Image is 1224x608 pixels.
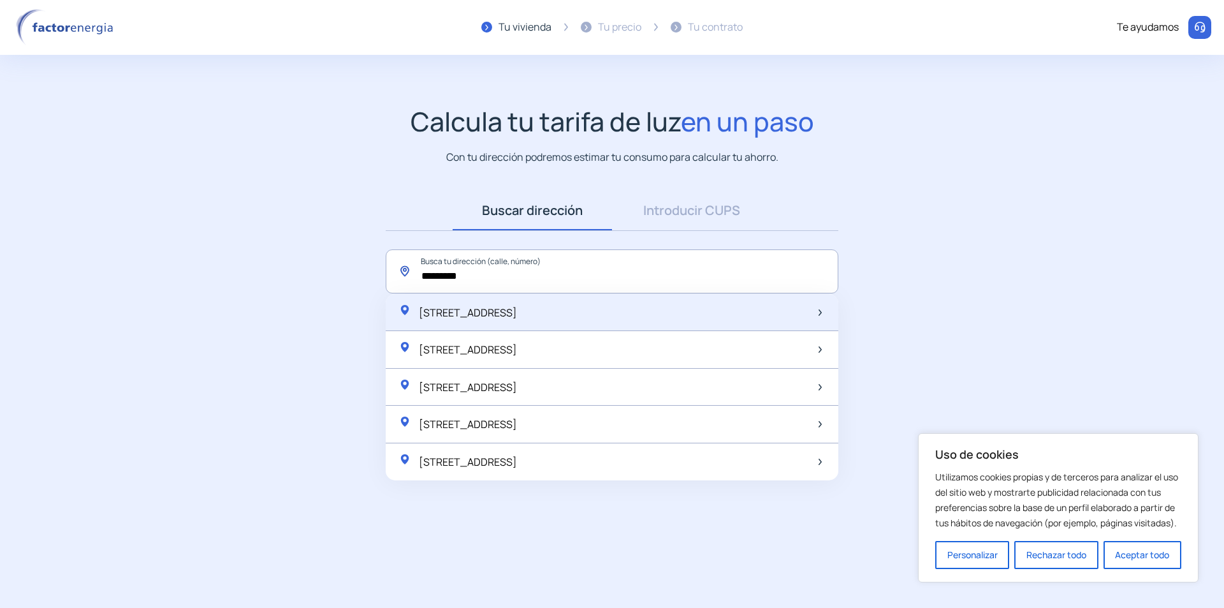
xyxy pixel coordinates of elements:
p: Utilizamos cookies propias y de terceros para analizar el uso del sitio web y mostrarte publicida... [935,470,1181,531]
img: arrow-next-item.svg [819,459,822,465]
p: Uso de cookies [935,447,1181,462]
img: location-pin-green.svg [398,378,411,391]
img: location-pin-green.svg [398,304,411,316]
img: arrow-next-item.svg [819,346,822,353]
img: arrow-next-item.svg [819,421,822,427]
img: location-pin-green.svg [398,415,411,428]
div: Te ayudamos [1117,19,1179,36]
img: logo factor [13,9,121,46]
span: [STREET_ADDRESS] [419,306,517,320]
span: [STREET_ADDRESS] [419,455,517,469]
p: Con tu dirección podremos estimar tu consumo para calcular tu ahorro. [446,149,778,165]
div: Tu contrato [688,19,743,36]
a: Introducir CUPS [612,191,771,230]
h1: Calcula tu tarifa de luz [411,106,814,137]
img: location-pin-green.svg [398,453,411,466]
div: Tu vivienda [499,19,551,36]
span: [STREET_ADDRESS] [419,380,517,394]
button: Personalizar [935,541,1009,569]
a: Buscar dirección [453,191,612,230]
div: Tu precio [598,19,641,36]
img: llamar [1193,21,1206,34]
button: Rechazar todo [1014,541,1098,569]
span: [STREET_ADDRESS] [419,417,517,431]
img: arrow-next-item.svg [819,309,822,316]
div: Uso de cookies [918,433,1198,582]
button: Aceptar todo [1104,541,1181,569]
span: [STREET_ADDRESS] [419,343,517,357]
span: en un paso [681,103,814,139]
img: arrow-next-item.svg [819,384,822,390]
img: location-pin-green.svg [398,341,411,353]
